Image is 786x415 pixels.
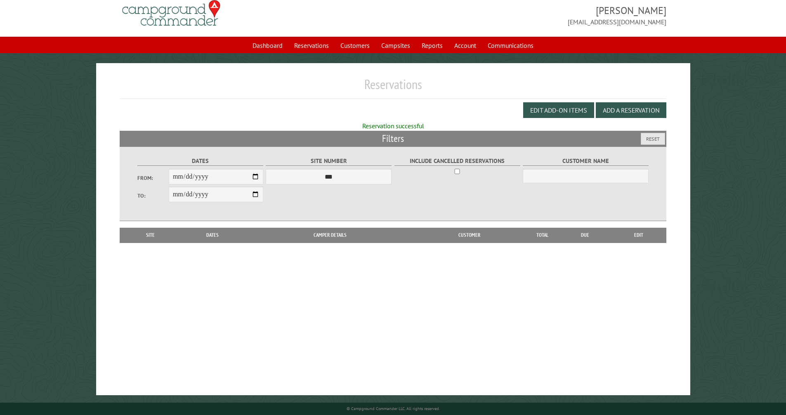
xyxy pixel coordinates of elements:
[483,38,538,53] a: Communications
[335,38,375,53] a: Customers
[120,76,667,99] h1: Reservations
[177,228,248,243] th: Dates
[394,156,520,166] label: Include Cancelled Reservations
[412,228,526,243] th: Customer
[137,156,263,166] label: Dates
[289,38,334,53] a: Reservations
[596,102,666,118] button: Add a Reservation
[137,174,169,182] label: From:
[248,38,288,53] a: Dashboard
[523,102,594,118] button: Edit Add-on Items
[248,228,412,243] th: Camper Details
[266,156,392,166] label: Site Number
[417,38,448,53] a: Reports
[124,228,177,243] th: Site
[641,133,665,145] button: Reset
[137,192,169,200] label: To:
[449,38,481,53] a: Account
[526,228,559,243] th: Total
[523,156,649,166] label: Customer Name
[347,406,440,411] small: © Campground Commander LLC. All rights reserved.
[393,4,667,27] span: [PERSON_NAME] [EMAIL_ADDRESS][DOMAIN_NAME]
[120,121,667,130] div: Reservation successful
[559,228,611,243] th: Due
[376,38,415,53] a: Campsites
[120,131,667,146] h2: Filters
[611,228,667,243] th: Edit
